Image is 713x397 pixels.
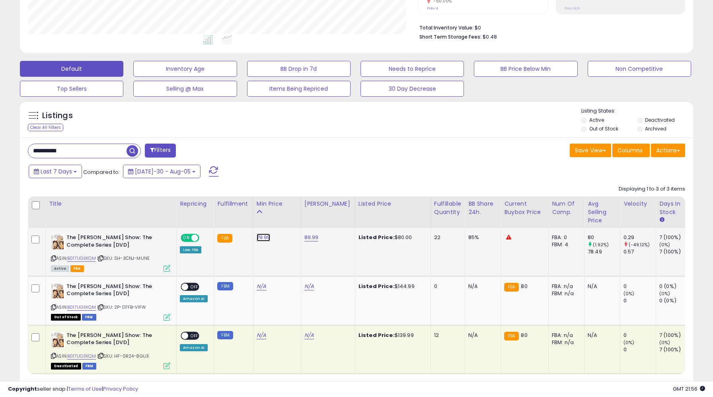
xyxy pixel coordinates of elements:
[623,297,656,304] div: 0
[552,234,578,241] div: FBA: 0
[180,295,208,302] div: Amazon AI
[623,339,635,346] small: (0%)
[257,234,271,241] a: 79.99
[659,332,692,339] div: 7 (100%)
[419,24,473,31] b: Total Inventory Value:
[67,255,96,262] a: B017UG3KQM
[588,332,614,339] div: N/A
[66,283,163,300] b: The [PERSON_NAME] Show: The Complete Series [DVD]
[659,283,692,290] div: 0 (0%)
[360,61,464,77] button: Needs to Reprice
[645,125,666,132] label: Archived
[659,234,692,241] div: 7 (100%)
[8,385,37,393] strong: Copyright
[188,332,201,339] span: OFF
[552,283,578,290] div: FBA: n/a
[552,339,578,346] div: FBM: n/a
[588,61,691,77] button: Non Competitive
[623,248,656,255] div: 0.57
[570,144,611,157] button: Save View
[83,168,120,176] span: Compared to:
[82,363,97,370] span: FBM
[521,331,527,339] span: 80
[97,353,149,359] span: | SKU: HF-0R24-8GU3
[673,385,705,393] span: 2025-08-13 21:56 GMT
[198,235,211,241] span: OFF
[358,283,425,290] div: $144.99
[434,234,459,241] div: 22
[659,290,670,297] small: (0%)
[67,353,96,360] a: B017UG3KQM
[217,282,233,290] small: FBM
[217,331,233,339] small: FBM
[20,61,123,77] button: Default
[468,200,497,216] div: BB Share 24h.
[645,117,675,123] label: Deactivated
[651,144,685,157] button: Actions
[51,234,170,271] div: ASIN:
[593,241,609,248] small: (1.92%)
[623,200,653,208] div: Velocity
[133,61,237,77] button: Inventory Age
[659,339,670,346] small: (0%)
[68,385,102,393] a: Terms of Use
[552,241,578,248] div: FBM: 4
[623,283,656,290] div: 0
[51,314,81,321] span: All listings that are currently out of stock and unavailable for purchase on Amazon
[358,234,425,241] div: $80.00
[659,216,664,224] small: Days In Stock.
[66,234,163,251] b: The [PERSON_NAME] Show: The Complete Series [DVD]
[588,283,614,290] div: N/A
[552,200,581,216] div: Num of Comp.
[247,81,351,97] button: Items Being Repriced
[589,125,618,132] label: Out of Stock
[521,282,527,290] span: 80
[504,283,519,292] small: FBA
[358,200,427,208] div: Listed Price
[49,200,173,208] div: Title
[51,363,81,370] span: All listings that are unavailable for purchase on Amazon for any reason other than out-of-stock
[552,332,578,339] div: FBA: n/a
[565,6,580,11] small: Prev: N/A
[588,234,620,241] div: 80
[434,283,459,290] div: 0
[581,107,693,115] p: Listing States:
[623,234,656,241] div: 0.29
[20,81,123,97] button: Top Sellers
[419,33,481,40] b: Short Term Storage Fees:
[70,265,84,272] span: FBA
[28,124,63,131] div: Clear All Filters
[180,344,208,351] div: Amazon AI
[483,33,497,41] span: $0.48
[82,314,96,321] span: FBM
[358,282,395,290] b: Listed Price:
[257,331,266,339] a: N/A
[217,234,232,243] small: FBA
[659,241,670,248] small: (0%)
[504,200,545,216] div: Current Buybox Price
[257,282,266,290] a: N/A
[358,331,395,339] b: Listed Price:
[659,200,688,216] div: Days In Stock
[468,283,495,290] div: N/A
[8,385,138,393] div: seller snap | |
[217,200,249,208] div: Fulfillment
[468,234,495,241] div: 85%
[180,246,201,253] div: Low. FBA
[97,304,146,310] span: | SKU: 2P-D7FB-V1FW
[659,346,692,353] div: 7 (100%)
[588,200,617,225] div: Avg Selling Price
[659,248,692,255] div: 7 (100%)
[618,146,643,154] span: Columns
[145,144,176,158] button: Filters
[51,234,64,250] img: 512zxC2rC0L._SL40_.jpg
[623,290,635,297] small: (0%)
[51,332,64,348] img: 512zxC2rC0L._SL40_.jpg
[51,265,69,272] span: All listings currently available for purchase on Amazon
[257,200,298,208] div: Min Price
[427,6,438,11] small: Prev: 4
[304,331,314,339] a: N/A
[434,200,462,216] div: Fulfillable Quantity
[180,200,210,208] div: Repricing
[358,332,425,339] div: $139.99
